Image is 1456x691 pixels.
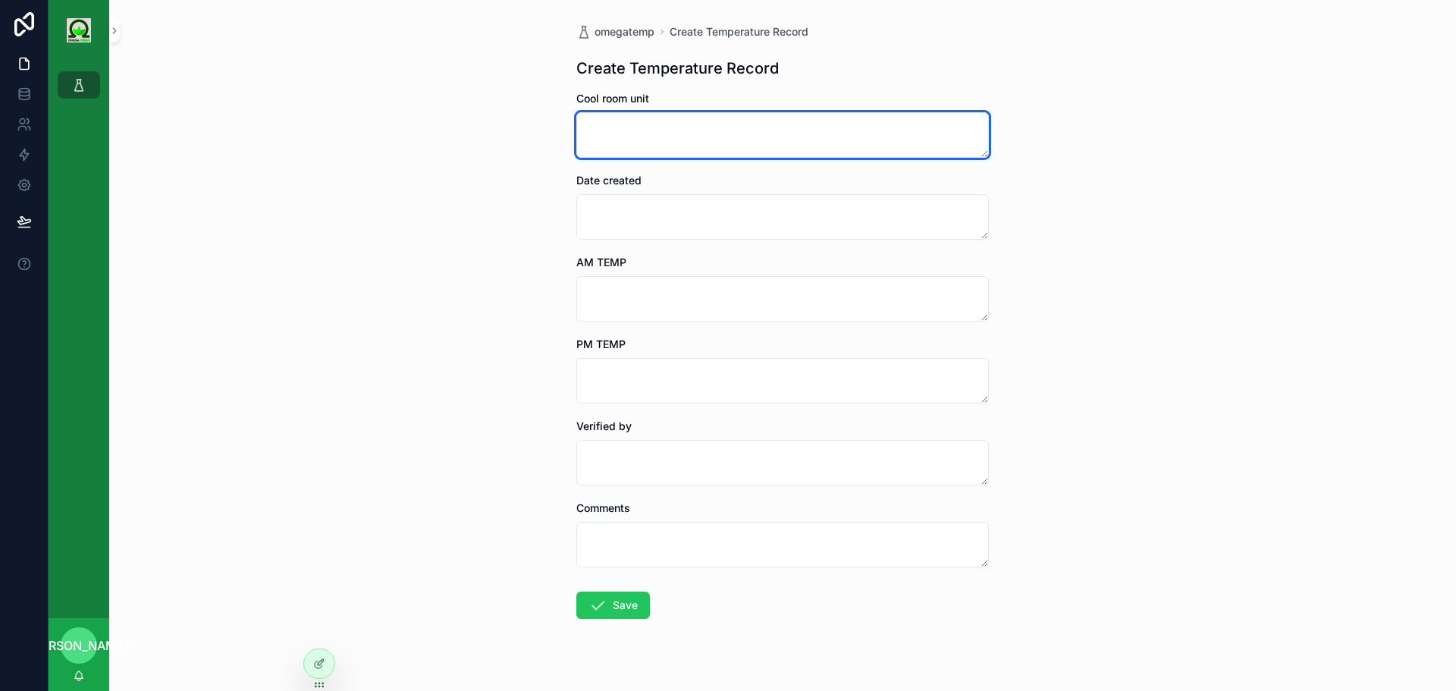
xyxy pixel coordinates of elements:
[576,338,626,350] span: PM TEMP
[576,58,779,79] h1: Create Temperature Record
[576,256,626,269] span: AM TEMP
[576,419,632,432] span: Verified by
[67,18,91,42] img: App logo
[29,636,129,655] span: [PERSON_NAME]
[670,24,808,39] a: Create Temperature Record
[49,61,109,118] div: scrollable content
[576,92,649,105] span: Cool room unit
[576,24,654,39] a: omegatemp
[595,24,654,39] span: omegatemp
[576,592,650,619] button: Save
[576,174,642,187] span: Date created
[576,501,630,514] span: Comments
